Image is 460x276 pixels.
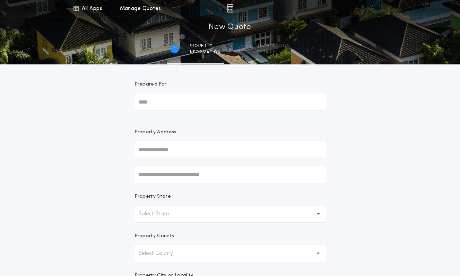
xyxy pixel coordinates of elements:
p: Property State [134,193,171,200]
p: Property County [134,233,175,240]
input: Prepared For [134,94,326,110]
p: Property Address [134,129,326,136]
span: Transaction [257,43,290,49]
h1: New Quote [209,22,251,33]
p: Select County [139,249,184,258]
span: Property [189,43,221,49]
span: details [257,50,290,55]
span: information [189,50,221,55]
h2: 1 [174,46,175,52]
p: Prepared For [134,81,167,88]
button: Select State [134,206,326,222]
img: img [227,4,233,12]
h2: 2 [242,46,244,52]
p: Select State [139,210,180,218]
img: vs-icon [359,5,385,12]
button: Select County [134,245,326,262]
